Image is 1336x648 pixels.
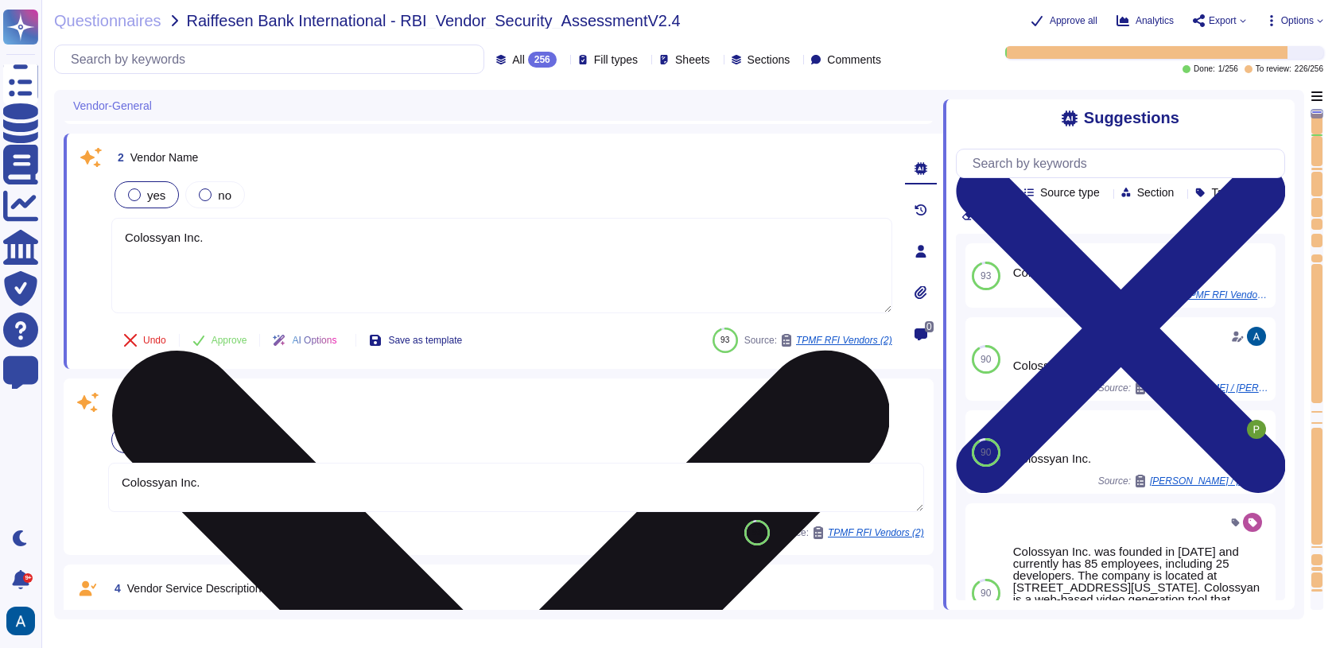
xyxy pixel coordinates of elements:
[73,100,152,111] span: Vendor-General
[108,397,121,408] span: 3
[748,54,790,65] span: Sections
[1136,16,1174,25] span: Analytics
[1117,14,1174,27] button: Analytics
[1218,65,1238,73] span: 1 / 256
[218,188,231,202] span: no
[23,573,33,583] div: 9+
[111,152,124,163] span: 2
[1256,65,1291,73] span: To review:
[981,355,991,364] span: 90
[1209,16,1237,25] span: Export
[981,271,991,281] span: 93
[1247,420,1266,439] img: user
[925,321,934,332] span: 0
[130,151,199,164] span: Vendor Name
[1295,65,1323,73] span: 226 / 256
[3,603,46,638] button: user
[981,588,991,598] span: 90
[54,13,161,29] span: Questionnaires
[147,188,165,202] span: yes
[981,448,991,457] span: 90
[6,607,35,635] img: user
[1194,65,1215,73] span: Done:
[1050,16,1097,25] span: Approve all
[965,149,1284,177] input: Search by keywords
[594,54,638,65] span: Fill types
[720,336,729,344] span: 93
[63,45,484,73] input: Search by keywords
[752,528,761,537] span: 93
[108,583,121,594] span: 4
[108,463,924,512] textarea: Colossyan Inc.
[111,218,892,313] textarea: Colossyan Inc.
[827,54,881,65] span: Comments
[187,13,681,29] span: Raiffesen Bank International - RBI_Vendor_Security_AssessmentV2.4
[1281,16,1314,25] span: Options
[675,54,710,65] span: Sheets
[512,54,525,65] span: All
[1031,14,1097,27] button: Approve all
[528,52,557,68] div: 256
[1247,327,1266,346] img: user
